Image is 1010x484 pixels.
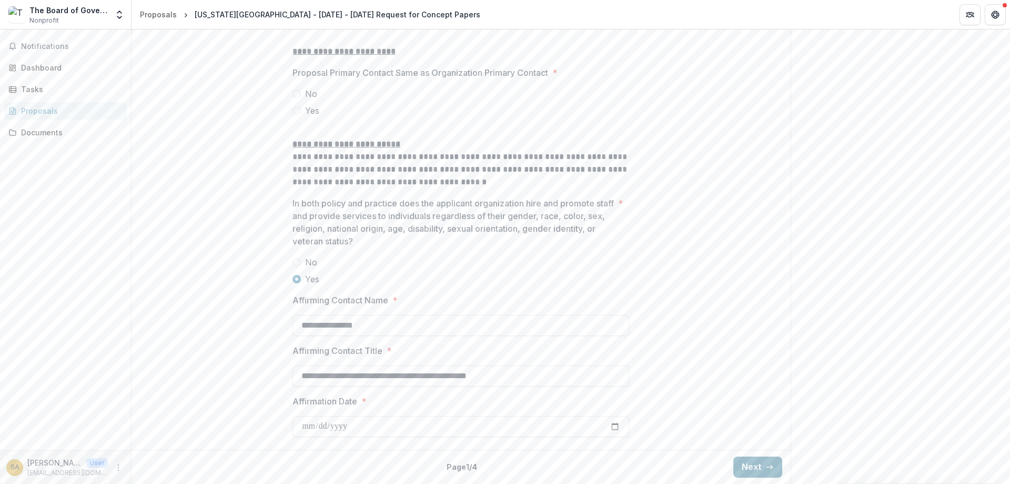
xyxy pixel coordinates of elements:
a: Dashboard [4,59,127,76]
a: Proposals [136,7,181,22]
span: No [305,256,317,269]
a: Tasks [4,81,127,98]
p: Affirming Contact Title [292,344,382,357]
button: Get Help [985,4,1006,25]
span: No [305,87,317,100]
div: Proposals [21,105,118,116]
a: Proposals [4,102,127,120]
span: Yes [305,273,319,285]
p: Affirmation Date [292,395,357,408]
a: Documents [4,124,127,141]
div: Documents [21,127,118,138]
div: Dashboard [21,62,118,73]
button: Partners [959,4,981,25]
div: Tasks [21,84,118,95]
img: The Board of Governors of Missouri State University [8,6,25,23]
p: In both policy and practice does the applicant organization hire and promote staff and provide se... [292,197,614,248]
div: The Board of Governors of [US_STATE][GEOGRAPHIC_DATA] [29,5,108,16]
button: Next [733,457,782,478]
p: [PERSON_NAME] [27,457,82,468]
button: More [112,461,125,474]
p: Affirming Contact Name [292,294,388,307]
span: Yes [305,104,319,117]
div: Shannon Ailor [11,464,19,471]
p: Page 1 / 4 [447,461,477,472]
div: [US_STATE][GEOGRAPHIC_DATA] - [DATE] - [DATE] Request for Concept Papers [195,9,480,20]
button: Open entity switcher [112,4,127,25]
span: Notifications [21,42,123,51]
p: Proposal Primary Contact Same as Organization Primary Contact [292,66,548,79]
button: Notifications [4,38,127,55]
p: [EMAIL_ADDRESS][DOMAIN_NAME] [27,468,108,478]
p: User [86,458,108,468]
span: Nonprofit [29,16,59,25]
div: Proposals [140,9,177,20]
nav: breadcrumb [136,7,484,22]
